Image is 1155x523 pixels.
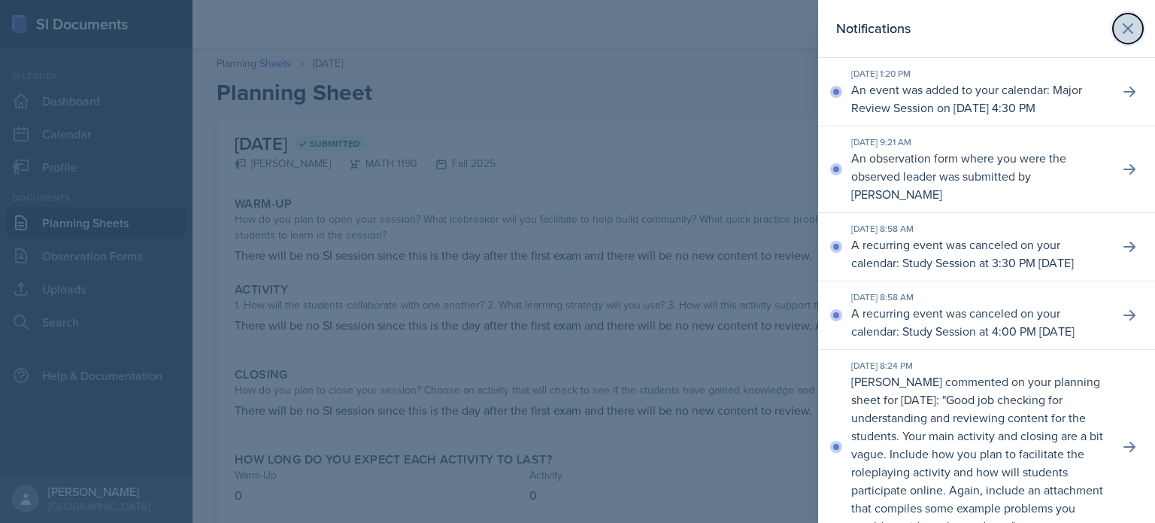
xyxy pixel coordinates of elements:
[836,18,911,39] h2: Notifications
[851,67,1107,81] div: [DATE] 1:20 PM
[851,222,1107,236] div: [DATE] 8:58 AM
[851,359,1107,372] div: [DATE] 8:24 PM
[851,290,1107,304] div: [DATE] 8:58 AM
[851,149,1107,203] p: An observation form where you were the observed leader was submitted by [PERSON_NAME]
[851,236,1107,272] p: A recurring event was canceled on your calendar: Study Session at 3:30 PM [DATE]
[851,304,1107,340] p: A recurring event was canceled on your calendar: Study Session at 4:00 PM [DATE]
[851,81,1107,117] p: An event was added to your calendar: Major Review Session on [DATE] 4:30 PM
[851,135,1107,149] div: [DATE] 9:21 AM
